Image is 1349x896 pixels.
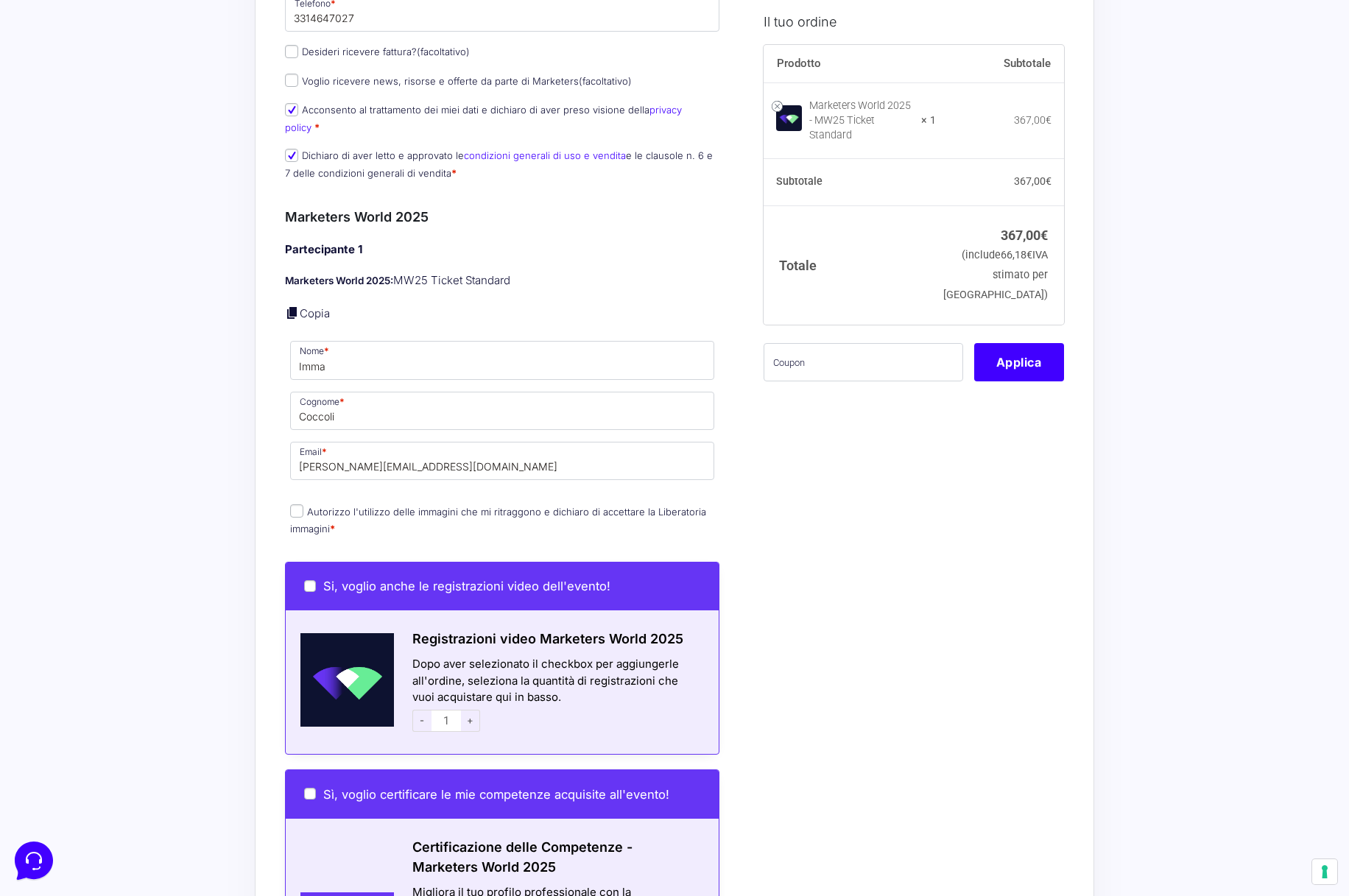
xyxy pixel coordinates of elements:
label: Dichiaro di aver letto e approvato le e le clausole n. 6 e 7 delle condizioni generali di vendita [285,149,713,178]
input: Autorizzo l'utilizzo delle immagini che mi ritraggono e dichiaro di accettare la Liberatoria imma... [290,504,303,518]
span: Inizia una conversazione [96,133,217,144]
span: Registrazioni video Marketers World 2025 [412,631,683,646]
button: Applica [974,342,1064,381]
button: Home [12,473,102,507]
a: Copia [300,306,330,320]
div: Marketers World 2025 - MW25 Ticket Standard [809,98,912,142]
bdi: 367,00 [1014,113,1052,125]
input: Desideri ricevere fattura?(facoltativo) [285,45,298,58]
input: Si, voglio anche le registrazioni video dell'evento! [304,580,316,592]
h2: Ciao da Marketers 👋 [12,12,247,35]
h3: Il tuo ordine [764,11,1064,31]
img: Marketers World 2025 - MW25 Ticket Standard [776,105,802,131]
label: Desideri ricevere fattura? [285,46,470,57]
span: € [1046,113,1052,125]
span: € [1040,227,1048,242]
bdi: 367,00 [1014,175,1052,187]
span: Si, voglio anche le registrazioni video dell'evento! [323,579,610,593]
strong: Marketers World 2025: [285,275,393,286]
img: dark [24,82,53,112]
a: Copia i dettagli dell'acquirente [285,306,300,320]
iframe: Customerly Messenger Launcher [12,839,56,883]
th: Prodotto [764,44,937,82]
a: condizioni generali di uso e vendita [464,149,626,161]
img: Schermata-2022-04-11-alle-18.28.41.png [286,633,394,727]
input: Voglio ricevere news, risorse e offerte da parte di Marketers(facoltativo) [285,74,298,87]
small: (include IVA stimato per [GEOGRAPHIC_DATA]) [943,249,1048,301]
span: Le tue conversazioni [24,59,125,71]
span: € [1026,249,1032,261]
input: Dichiaro di aver letto e approvato lecondizioni generali di uso e venditae le clausole n. 6 e 7 d... [285,149,298,162]
span: Sì, voglio certificare le mie competenze acquisite all'evento! [323,787,669,802]
span: (facoltativo) [417,46,470,57]
p: MW25 Ticket Standard [285,272,719,289]
label: Autorizzo l'utilizzo delle immagini che mi ritraggono e dichiaro di accettare la Liberatoria imma... [290,506,706,535]
th: Subtotale [764,158,937,205]
input: Cerca un articolo... [33,214,241,229]
span: Certificazione delle Competenze - Marketers World 2025 [412,839,633,875]
input: 1 [432,710,461,732]
img: dark [71,82,100,112]
span: 66,18 [1001,249,1032,261]
span: Trova una risposta [24,183,115,194]
h3: Marketers World 2025 [285,207,719,227]
input: Acconsento al trattamento dei miei dati e dichiaro di aver preso visione dellaprivacy policy [285,103,298,116]
button: Messaggi [102,473,193,507]
button: Aiuto [192,473,283,507]
label: Voglio ricevere news, risorse e offerte da parte di Marketers [285,75,632,87]
p: Messaggi [127,493,167,507]
button: Inizia una conversazione [24,124,271,153]
span: € [1046,175,1052,187]
h4: Partecipante 1 [285,241,719,258]
label: Acconsento al trattamento dei miei dati e dichiaro di aver preso visione della [285,104,682,133]
div: Dopo aver selezionato il checkbox per aggiungerle all'ordine, seleziona la quantità di registrazi... [394,656,719,736]
img: dark [47,82,77,112]
a: Apri Centro Assistenza [157,183,271,194]
span: - [412,710,432,732]
input: Coupon [764,342,963,381]
button: Le tue preferenze relative al consenso per le tecnologie di tracciamento [1312,859,1337,884]
p: Home [44,493,69,507]
a: privacy policy [285,104,682,133]
th: Subtotale [936,44,1064,82]
p: Aiuto [227,493,248,507]
span: + [461,710,480,732]
th: Totale [764,205,937,324]
strong: × 1 [921,113,936,127]
input: Sì, voglio certificare le mie competenze acquisite all'evento! [304,788,316,800]
span: (facoltativo) [579,75,632,87]
bdi: 367,00 [1001,227,1048,242]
